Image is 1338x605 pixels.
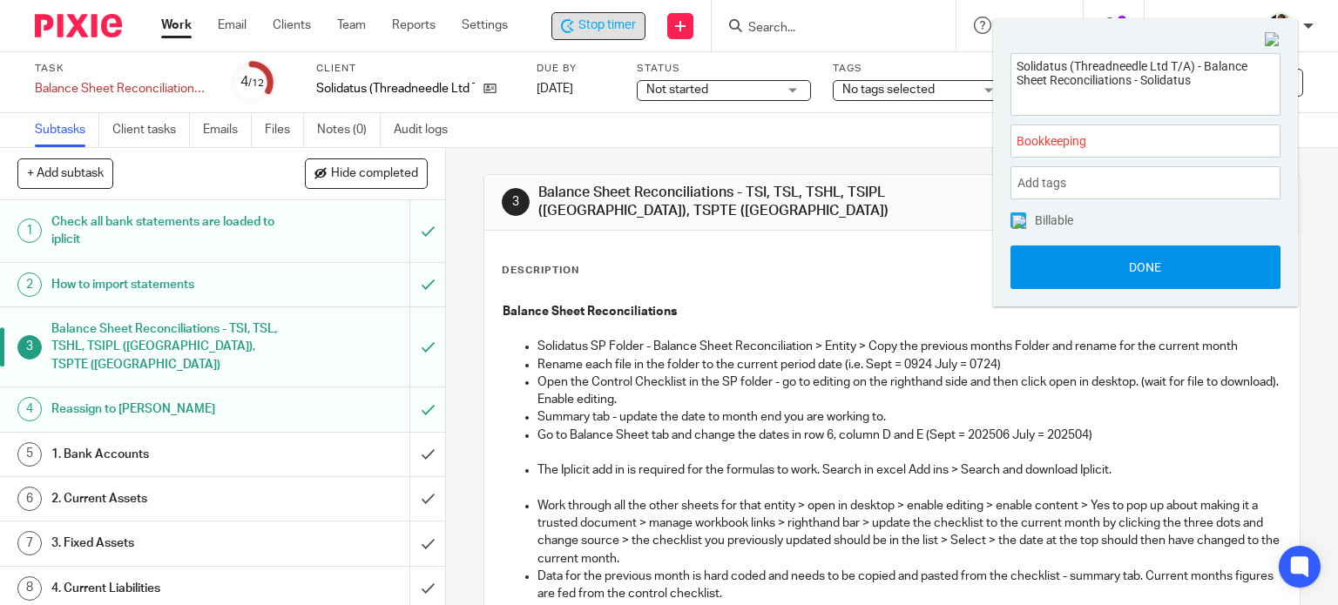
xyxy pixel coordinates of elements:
h1: Balance Sheet Reconciliations - TSI, TSL, TSHL, TSIPL ([GEOGRAPHIC_DATA]), TSPTE ([GEOGRAPHIC_DATA]) [538,184,929,221]
span: Stop timer [578,17,636,35]
div: 7 [17,531,42,555]
p: Solidatus (Threadneedle Ltd T/A) [316,80,475,97]
input: Search [747,21,903,37]
p: Description [502,264,579,278]
p: Data for the previous month is hard coded and needs to be copied and pasted from the checklist - ... [537,568,1282,603]
a: Audit logs [394,113,461,147]
img: Helen%20Campbell.jpeg [1267,12,1294,40]
a: Files [265,113,304,147]
div: 4 [17,397,42,421]
p: Solidatus SP Folder - Balance Sheet Reconciliation > Entity > Copy the previous months Folder and... [537,338,1282,355]
div: 3 [502,188,530,216]
p: Open the Control Checklist in the SP folder - go to editing on the righthand side and then click ... [537,373,1282,409]
p: The Iplicit add in is required for the formulas to work. Search in excel Add ins > Search and dow... [537,461,1282,479]
label: Due by [537,62,615,76]
a: Reports [392,17,436,34]
a: Subtasks [35,113,99,147]
label: Task [35,62,209,76]
a: Emails [203,113,252,147]
button: Hide completed [305,158,428,188]
span: [DATE] [537,83,573,95]
div: 2 [17,272,42,297]
div: 5 [17,442,42,467]
a: Clients [273,17,311,34]
div: 6 [17,487,42,511]
span: Bookkeeping [1017,132,1236,151]
button: Done [1010,245,1281,289]
h1: Reassign to [PERSON_NAME] [51,396,279,422]
p: Go to Balance Sheet tab and change the dates in row 6, column D and E (Sept = 202506 July = 202504) [537,427,1282,444]
span: Hide completed [331,167,418,181]
a: Work [161,17,192,34]
h1: 1. Bank Accounts [51,441,279,467]
div: 8 [17,576,42,601]
h1: Check all bank statements are loaded to iplicit [51,209,279,253]
p: Work through all the other sheets for that entity > open in desktop > enable editing > enable con... [537,497,1282,568]
span: No tags selected [842,84,935,96]
img: Close [1265,32,1281,48]
a: Team [337,17,366,34]
h1: 4. Current Liabilities [51,575,279,602]
label: Tags [833,62,1007,76]
h1: 2. Current Assets [51,486,279,512]
div: 3 [17,335,42,360]
img: checked.png [1012,215,1026,229]
span: Not started [646,84,708,96]
p: [PERSON_NAME] [1162,17,1258,34]
span: Add tags [1017,170,1075,197]
div: Solidatus (Threadneedle Ltd T/A) - Balance Sheet Reconciliations - Solidatus [551,12,645,40]
small: /12 [248,78,264,88]
a: Settings [462,17,508,34]
a: Client tasks [112,113,190,147]
h1: How to import statements [51,272,279,298]
p: Summary tab - update the date to month end you are working to. [537,408,1282,426]
div: 4 [240,72,264,92]
h1: Balance Sheet Reconciliations - TSI, TSL, TSHL, TSIPL ([GEOGRAPHIC_DATA]), TSPTE ([GEOGRAPHIC_DATA]) [51,316,279,378]
span: Billable [1035,214,1073,226]
h1: 3. Fixed Assets [51,530,279,556]
label: Status [637,62,811,76]
a: Email [218,17,247,34]
button: + Add subtask [17,158,113,188]
img: Pixie [35,14,122,37]
p: Rename each file in the folder to the current period date (i.e. Sept = 0924 July = 0724) [537,356,1282,373]
textarea: Solidatus (Threadneedle Ltd T/A) - Balance Sheet Reconciliations - Solidatus [1011,54,1280,111]
a: Notes (0) [317,113,381,147]
label: Client [316,62,515,76]
div: Balance Sheet Reconciliations - Solidatus [35,80,209,97]
strong: Balance Sheet Reconciliations [503,306,677,318]
div: 1 [17,218,42,243]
